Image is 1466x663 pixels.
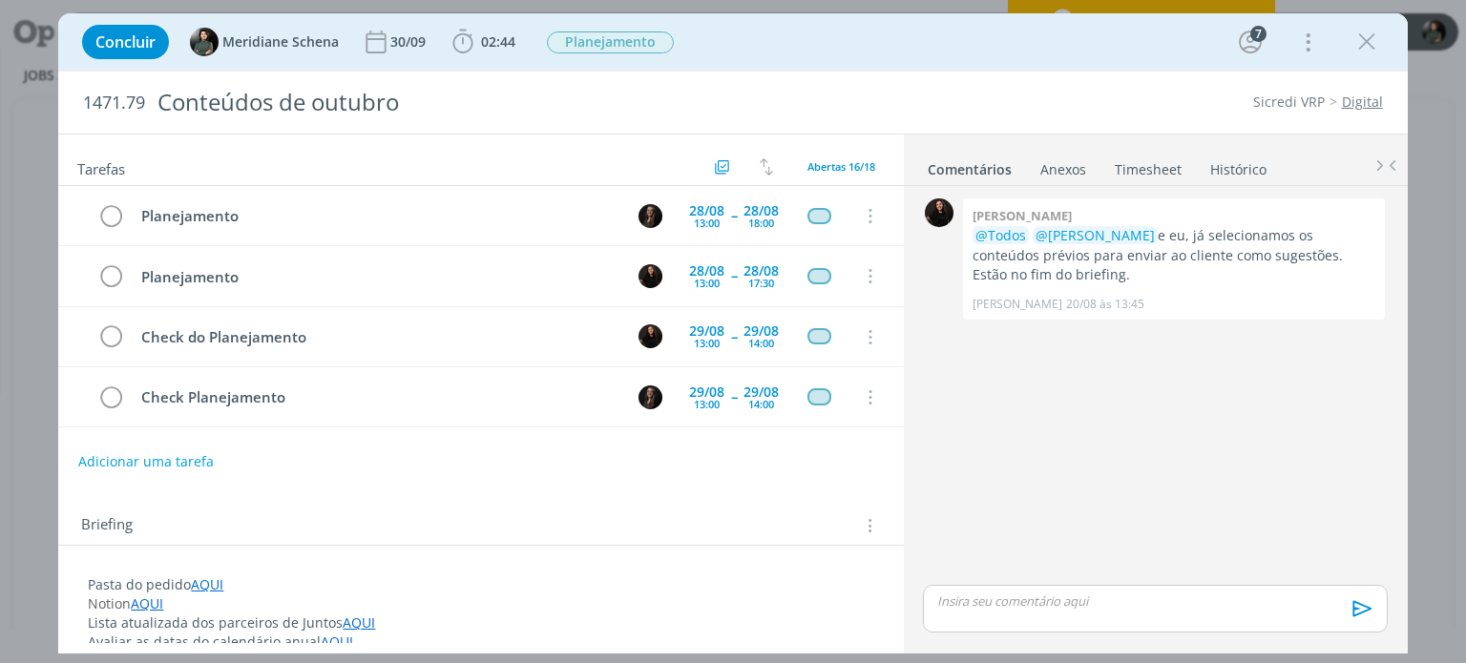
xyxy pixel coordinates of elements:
div: dialog [58,13,1407,653]
p: Pasta do pedido [88,575,873,594]
div: 13:00 [694,399,720,409]
div: 29/08 [743,324,779,338]
span: -- [731,209,737,222]
img: S [639,264,662,288]
span: Abertas 16/18 [807,159,875,174]
div: 29/08 [743,385,779,399]
img: S [925,198,953,227]
p: Avaliar as datas do calendário anual [88,632,873,652]
button: S [637,261,665,290]
div: 30/09 [390,35,429,49]
img: M [190,28,219,56]
img: arrow-down-up.svg [760,158,773,176]
span: Notion [88,594,131,612]
button: Planejamento [546,31,675,54]
span: -- [731,269,737,282]
a: Histórico [1209,152,1267,179]
div: 28/08 [743,264,779,278]
div: 28/08 [689,204,724,218]
div: 13:00 [694,278,720,288]
div: 7 [1250,26,1267,42]
div: 13:00 [694,218,720,228]
button: 7 [1235,27,1266,57]
button: S [637,322,665,351]
div: 28/08 [689,264,724,278]
span: Planejamento [547,31,674,53]
a: Digital [1342,93,1383,111]
p: [PERSON_NAME] [973,296,1062,313]
span: 02:44 [481,32,515,51]
span: -- [731,390,737,404]
div: Anexos [1040,160,1086,179]
div: 13:00 [694,338,720,348]
div: Check Planejamento [133,385,620,409]
span: @[PERSON_NAME] [1036,226,1155,244]
a: AQUI [131,594,163,612]
p: e eu, já selecionamos os conteúdos prévios para enviar ao cliente como sugestões. Estão no fim do... [973,226,1375,284]
a: Timesheet [1114,152,1183,179]
a: AQUI [191,575,223,593]
div: Check do Planejamento [133,325,620,349]
button: MMeridiane Schena [190,28,339,56]
span: Briefing [81,513,133,538]
button: 02:44 [448,27,520,57]
a: AQUI [343,613,375,632]
p: Lista atualizada dos parceiros de Juntos [88,613,873,632]
div: 14:00 [748,338,774,348]
div: Planejamento [133,265,620,289]
button: Adicionar uma tarefa [77,445,215,479]
span: @Todos [975,226,1026,244]
button: N [637,201,665,230]
span: Meridiane Schena [222,35,339,49]
div: 28/08 [743,204,779,218]
span: -- [731,330,737,343]
a: AQUI [321,632,353,651]
span: 20/08 às 13:45 [1066,296,1144,313]
span: Tarefas [77,155,125,178]
div: 29/08 [689,324,724,338]
a: Comentários [927,152,1013,179]
div: 29/08 [689,385,724,399]
button: N [637,383,665,411]
img: N [639,385,662,409]
div: 18:00 [748,218,774,228]
div: 14:00 [748,399,774,409]
button: Concluir [82,25,169,59]
img: N [639,204,662,228]
div: Conteúdos de outubro [149,79,833,126]
img: S [639,324,662,348]
a: Sicredi VRP [1253,93,1325,111]
div: 17:30 [748,278,774,288]
div: Planejamento [133,204,620,228]
span: 1471.79 [83,93,145,114]
b: [PERSON_NAME] [973,207,1072,224]
span: Concluir [95,34,156,50]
